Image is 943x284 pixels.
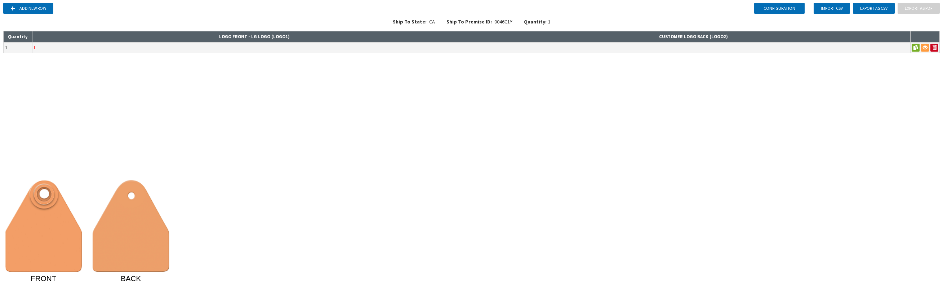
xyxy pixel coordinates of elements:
[32,31,477,43] th: LOGO FRONT - LG LOGO ( LOGO1 )
[3,3,53,14] button: Add new row
[446,18,492,25] span: Ship To Premise ID:
[4,31,32,43] th: Quantity
[524,18,551,25] div: 1
[441,18,518,30] div: 0046C1Y
[754,3,805,14] button: Configuration
[814,3,850,14] button: Import CSV
[121,274,141,283] tspan: BACK
[524,18,547,25] span: Quantity:
[393,18,427,25] span: Ship To State:
[477,31,910,43] th: CUSTOMER LOGO BACK ( LOGO2 )
[853,3,895,14] button: Export as CSV
[387,18,441,30] div: CA
[31,274,57,283] tspan: FRONT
